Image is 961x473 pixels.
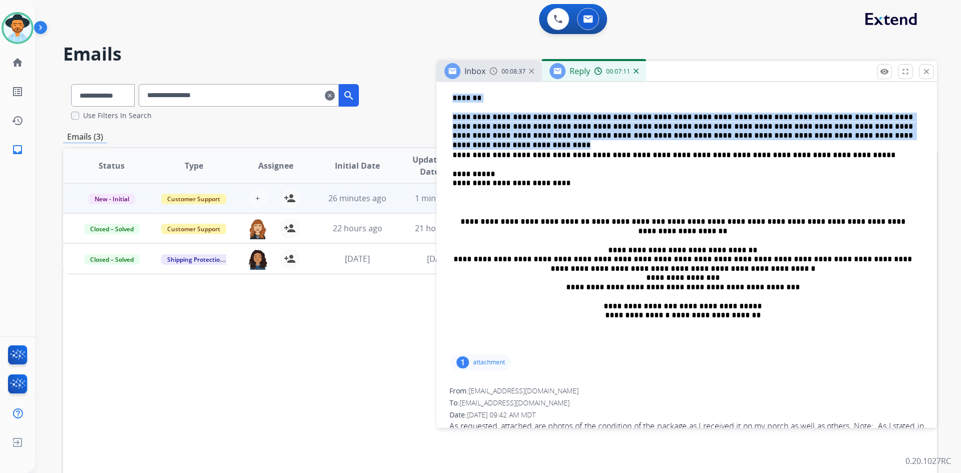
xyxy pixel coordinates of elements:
span: [DATE] 09:42 AM MDT [467,410,536,419]
h2: Emails [63,44,937,64]
span: New - Initial [89,194,135,204]
mat-icon: remove_red_eye [880,67,889,76]
span: Updated Date [407,154,452,178]
mat-icon: fullscreen [901,67,910,76]
mat-icon: clear [325,90,335,102]
mat-icon: search [343,90,355,102]
span: Shipping Protection [161,254,230,265]
span: + [255,192,260,204]
span: Reply [570,66,590,77]
span: Status [99,160,125,172]
span: 1 minute ago [415,193,464,204]
img: agent-avatar [248,249,268,270]
span: [DATE] [427,253,452,264]
mat-icon: history [12,115,24,127]
img: agent-avatar [248,218,268,239]
div: Date: [449,410,924,420]
div: From: [449,386,924,396]
mat-icon: person_add [284,253,296,265]
span: Assignee [258,160,293,172]
span: Customer Support [161,224,226,234]
span: Inbox [464,66,486,77]
label: Use Filters In Search [83,111,152,121]
button: + [248,188,268,208]
mat-icon: list_alt [12,86,24,98]
span: [EMAIL_ADDRESS][DOMAIN_NAME] [468,386,579,395]
img: avatar [4,14,32,42]
span: 26 minutes ago [328,193,386,204]
div: 1 [456,356,469,368]
span: Closed – Solved [84,224,140,234]
p: 0.20.1027RC [905,455,951,467]
mat-icon: inbox [12,144,24,156]
span: Initial Date [335,160,380,172]
div: To: [449,398,924,408]
mat-icon: home [12,57,24,69]
span: [DATE] [345,253,370,264]
p: Emails (3) [63,131,107,143]
span: Type [185,160,203,172]
span: 00:07:11 [606,68,630,76]
span: Closed – Solved [84,254,140,265]
span: 00:08:37 [502,68,526,76]
span: 22 hours ago [333,223,382,234]
mat-icon: close [922,67,931,76]
span: 21 hours ago [415,223,464,234]
p: attachment [473,358,505,366]
span: Customer Support [161,194,226,204]
mat-icon: person_add [284,222,296,234]
mat-icon: person_add [284,192,296,204]
span: [EMAIL_ADDRESS][DOMAIN_NAME] [459,398,570,407]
